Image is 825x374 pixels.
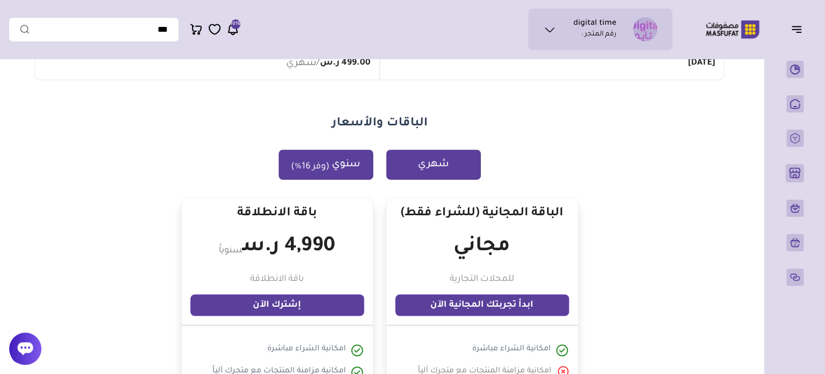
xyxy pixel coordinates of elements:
img: digital time [633,17,657,41]
h1: مجاني [453,230,510,264]
h1: [DATE] [688,58,715,69]
h1: الباقات والأسعار [9,115,750,132]
button: شهري [386,150,481,180]
p: باقة الانطلاقة [250,273,304,286]
p: للمحلات التجارية [450,273,514,286]
h1: 4,990 ر.س [219,230,336,264]
sub: سنوياً [219,246,243,256]
h1: الباقة المجانية (للشراء فقط) [401,206,563,221]
h1: digital time [573,19,616,30]
div: امكانية الشراء مباشرة [267,343,346,357]
h1: 499.00 ر.س [320,58,371,69]
a: ابدأ تجربتك المجانية الآن [395,294,569,316]
sub: (وفر 16%) [291,160,330,173]
img: Logo [698,19,767,40]
h1: باقة الانطلاقة [237,206,317,221]
a: 1016 [226,23,239,36]
button: سنوي(وفر 16%) [279,150,373,180]
p: رقم المتجر : [581,30,616,40]
div: امكانية الشراء مباشرة [472,343,551,357]
span: 1016 [230,19,240,29]
span: /شهري [286,56,320,71]
a: إشترك الآن [190,294,364,316]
